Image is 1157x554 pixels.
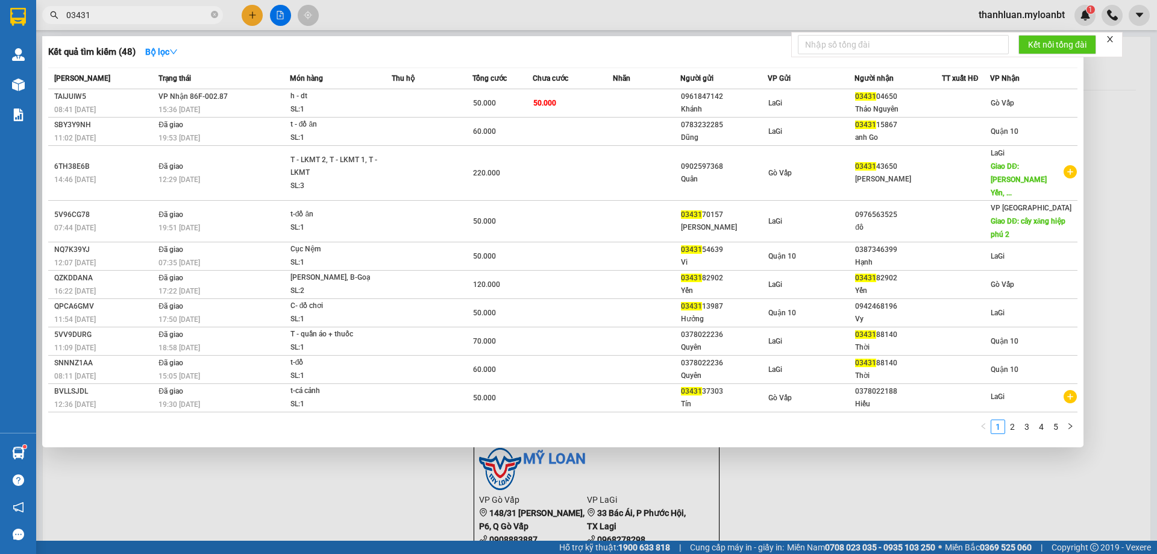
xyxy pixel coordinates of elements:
div: 43650 [855,160,941,173]
span: 03431 [855,92,876,101]
div: [PERSON_NAME] [681,221,767,234]
div: Hiếu [855,398,941,411]
div: [PERSON_NAME] [855,173,941,186]
div: 15867 [855,119,941,131]
span: 50.000 [473,394,496,402]
span: 03431 [855,162,876,171]
button: Kết nối tổng đài [1018,35,1096,54]
span: Đã giao [158,210,183,219]
div: SL: 1 [290,398,381,411]
div: 0961847142 [681,90,767,103]
span: LaGi [991,309,1005,317]
span: close-circle [211,10,218,21]
h3: Kết quả tìm kiếm ( 48 ) [48,46,136,58]
div: 6TH38E6B [54,160,155,173]
div: SNNNZ1AA [54,357,155,370]
div: SL: 1 [290,131,381,145]
span: 12:07 [DATE] [54,259,96,267]
span: Đã giao [158,387,183,395]
span: Gò Vấp [991,280,1014,289]
div: Tín [681,398,767,411]
span: VP [GEOGRAPHIC_DATA] [991,204,1071,212]
a: 1 [991,420,1005,433]
div: Dũng [681,131,767,144]
div: 13987 [681,300,767,313]
span: plus-circle [1064,390,1077,403]
div: 0378022236 [681,357,767,370]
div: [PERSON_NAME], B-Goạ [290,271,381,285]
div: SL: 1 [290,103,381,116]
div: Hưởng [681,313,767,326]
span: 11:54 [DATE] [54,315,96,324]
sup: 1 [23,445,27,449]
span: Quận 10 [768,252,796,260]
span: 12:36 [DATE] [54,400,96,409]
div: 0378022236 [681,329,767,341]
span: Đã giao [158,302,183,310]
span: notification [13,502,24,513]
div: anh Go [855,131,941,144]
span: Chưa cước [533,74,568,83]
span: 03431 [681,387,702,395]
div: Vi [681,256,767,269]
span: 50.000 [473,252,496,260]
div: t - đồ ăn [290,118,381,131]
div: 37303 [681,385,767,398]
span: 50.000 [473,217,496,225]
span: 60.000 [473,365,496,374]
a: 3 [1020,420,1033,433]
div: TAIJUIW5 [54,90,155,103]
button: right [1063,420,1077,434]
span: Đã giao [158,162,183,171]
div: SL: 1 [290,341,381,354]
div: Thảo Nguyên [855,103,941,116]
div: QPCA6GMV [54,300,155,313]
button: Bộ lọcdown [136,42,187,61]
span: 50.000 [533,99,556,107]
span: 18:58 [DATE] [158,344,200,352]
span: Kết nối tổng đài [1028,38,1086,51]
img: warehouse-icon [12,78,25,91]
span: Trạng thái [158,74,191,83]
span: plus-circle [1064,165,1077,178]
div: 82902 [681,272,767,285]
span: message [13,529,24,540]
span: 03431 [681,245,702,254]
input: Tìm tên, số ĐT hoặc mã đơn [66,8,209,22]
div: Thời [855,370,941,382]
strong: Bộ lọc [145,47,178,57]
span: 16:22 [DATE] [54,287,96,295]
span: right [1067,423,1074,430]
span: 220.000 [473,169,500,177]
span: Đã giao [158,274,183,282]
div: Quyên [681,370,767,382]
div: 0378022188 [855,385,941,398]
div: SL: 2 [290,285,381,298]
div: 70157 [681,209,767,221]
span: 07:44 [DATE] [54,224,96,232]
div: Vy [855,313,941,326]
div: đô [855,221,941,234]
span: 08:41 [DATE] [54,105,96,114]
div: C- đồ chơi [290,300,381,313]
span: down [169,48,178,56]
span: 03431 [855,274,876,282]
div: Quân [681,173,767,186]
span: LaGi [768,280,782,289]
span: 07:35 [DATE] [158,259,200,267]
span: Gò Vấp [768,169,792,177]
span: 17:22 [DATE] [158,287,200,295]
img: warehouse-icon [12,447,25,459]
span: Gò Vấp [768,394,792,402]
div: 82902 [855,272,941,285]
div: 04650 [855,90,941,103]
div: 54639 [681,244,767,256]
div: t-đồ [290,356,381,370]
span: close [1106,35,1114,43]
span: Người gửi [680,74,713,83]
span: Người nhận [854,74,894,83]
span: 14:46 [DATE] [54,175,96,184]
a: 4 [1035,420,1048,433]
span: 0968278298 [5,55,59,66]
li: 1 [991,420,1005,434]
